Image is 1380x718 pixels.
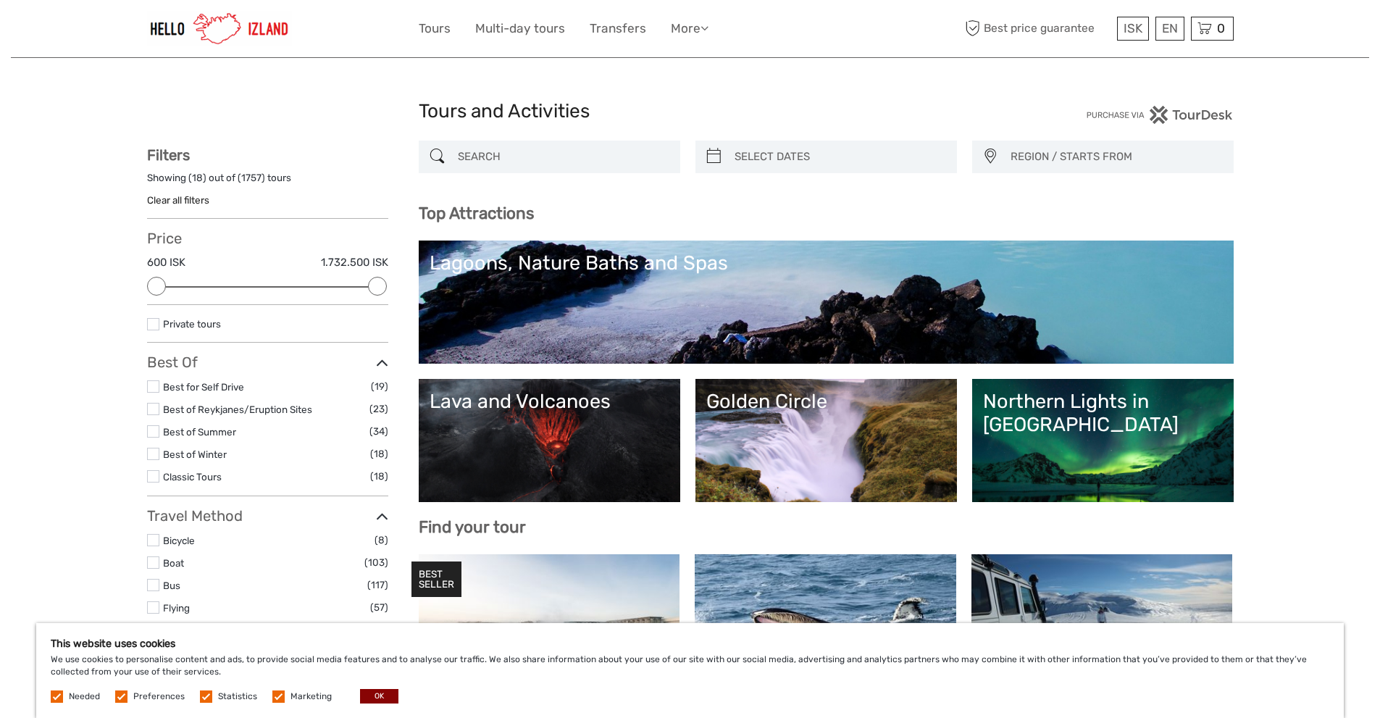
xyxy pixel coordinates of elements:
[369,423,388,440] span: (34)
[163,535,195,546] a: Bicycle
[475,18,565,39] a: Multi-day tours
[430,390,669,413] div: Lava and Volcanoes
[163,580,180,591] a: Bus
[590,18,646,39] a: Transfers
[411,562,461,598] div: BEST SELLER
[163,557,184,569] a: Boat
[983,390,1223,437] div: Northern Lights in [GEOGRAPHIC_DATA]
[430,390,669,491] a: Lava and Volcanoes
[163,448,227,460] a: Best of Winter
[147,146,190,164] strong: Filters
[192,171,203,185] label: 18
[69,690,100,703] label: Needed
[163,318,221,330] a: Private tours
[360,689,398,704] button: OK
[983,390,1223,491] a: Northern Lights in [GEOGRAPHIC_DATA]
[51,638,1329,650] h5: This website uses cookies
[419,204,534,223] b: Top Attractions
[20,25,164,37] p: We're away right now. Please check back later!
[1215,21,1227,36] span: 0
[369,401,388,417] span: (23)
[419,18,451,39] a: Tours
[218,690,257,703] label: Statistics
[147,255,185,270] label: 600 ISK
[241,171,262,185] label: 1757
[1086,106,1233,124] img: PurchaseViaTourDesk.png
[706,390,946,413] div: Golden Circle
[364,554,388,571] span: (103)
[363,622,388,638] span: (390)
[167,22,184,40] button: Open LiveChat chat widget
[419,517,526,537] b: Find your tour
[706,390,946,491] a: Golden Circle
[430,251,1223,275] div: Lagoons, Nature Baths and Spas
[452,144,673,170] input: SEARCH
[370,468,388,485] span: (18)
[370,446,388,462] span: (18)
[1004,145,1226,169] button: REGION / STARTS FROM
[370,599,388,616] span: (57)
[371,378,388,395] span: (19)
[147,11,292,46] img: 1270-cead85dc-23af-4572-be81-b346f9cd5751_logo_small.jpg
[163,426,236,438] a: Best of Summer
[1155,17,1184,41] div: EN
[1124,21,1142,36] span: ISK
[375,532,388,548] span: (8)
[729,144,950,170] input: SELECT DATES
[147,507,388,525] h3: Travel Method
[147,194,209,206] a: Clear all filters
[133,690,185,703] label: Preferences
[321,255,388,270] label: 1.732.500 ISK
[163,471,222,483] a: Classic Tours
[147,354,388,371] h3: Best Of
[290,690,332,703] label: Marketing
[671,18,708,39] a: More
[962,17,1113,41] span: Best price guarantee
[163,404,312,415] a: Best of Reykjanes/Eruption Sites
[430,251,1223,353] a: Lagoons, Nature Baths and Spas
[163,602,190,614] a: Flying
[163,381,244,393] a: Best for Self Drive
[36,623,1344,718] div: We use cookies to personalise content and ads, to provide social media features and to analyse ou...
[147,171,388,193] div: Showing ( ) out of ( ) tours
[147,230,388,247] h3: Price
[367,577,388,593] span: (117)
[419,100,962,123] h1: Tours and Activities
